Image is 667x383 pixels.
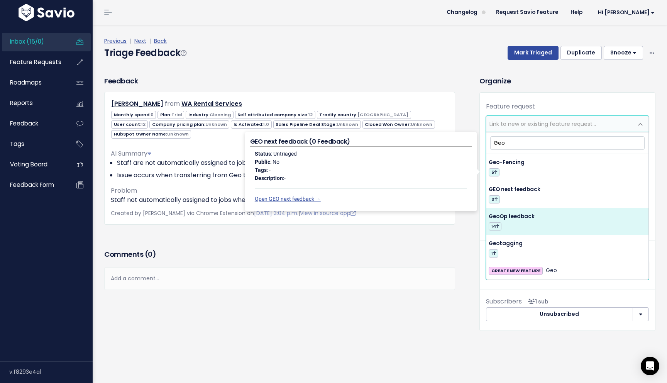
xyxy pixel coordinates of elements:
a: Previous [104,37,127,45]
a: Hi [PERSON_NAME] [589,7,661,19]
a: [DATE] 3:04 p.m. [254,209,298,217]
span: Company pricing plan: [149,120,229,129]
a: Feedback form [2,176,64,194]
a: [PERSON_NAME] [111,99,163,108]
button: Duplicate [560,46,602,60]
span: AI Summary [111,149,151,158]
span: HubSpot Owner Name: [111,130,191,138]
span: Monthly spend: [111,111,156,119]
span: [GEOGRAPHIC_DATA] [357,112,408,118]
li: Staff are not automatically assigned to jobs. [117,158,449,168]
span: Geotagging [489,240,523,247]
span: Tags [10,140,24,148]
span: Link to new or existing feature request... [489,120,596,128]
span: 5 [489,168,499,176]
span: Unknown [205,121,227,127]
span: 12 [141,121,146,127]
strong: Status [255,151,271,157]
a: Feedback [2,115,64,132]
a: Open GEO next feedback → [255,196,321,202]
span: Subscribers [486,297,522,306]
button: Snooze [604,46,643,60]
a: WA Rental Services [181,99,242,108]
strong: Description [255,175,283,181]
span: Roadmaps [10,78,42,86]
span: | [128,37,133,45]
span: Geo [546,266,557,275]
span: Geo-Fencing [489,159,525,166]
span: | [148,37,152,45]
img: logo-white.9d6f32f41409.svg [17,4,76,21]
span: 12 [308,112,313,118]
h3: Organize [479,76,655,86]
span: GeoOp feedback [489,213,535,220]
span: Inbox (15/0) [10,37,44,46]
label: Feature request [486,102,535,111]
p: Staff not automatically assigned to jobs when transferred to Tradify from Geo. [111,195,449,205]
h4: GEO next feedback (0 Feedback) [250,137,472,147]
span: Reports [10,99,33,107]
span: Self attributed company size: [235,111,315,119]
button: Mark Triaged [508,46,559,60]
span: Closed Won Owner: [362,120,435,129]
span: Hi [PERSON_NAME] [598,10,655,15]
span: Is Activated: [231,120,271,129]
span: 1.0 [263,121,269,127]
strong: CREATE NEW FEATURE [491,268,540,274]
span: 0 [489,195,500,203]
span: Plan: [157,111,184,119]
span: 0 [151,112,154,118]
h4: Triage Feedback [104,46,186,60]
li: Issue occurs when transferring from Geo to Tradify. [117,171,449,180]
span: Sales Pipeline Deal Stage: [273,120,361,129]
span: - [284,175,286,181]
span: 0 [148,249,152,259]
h3: Comments ( ) [104,249,455,260]
span: Trial [171,112,182,118]
a: Inbox (15/0) [2,33,64,51]
span: GEO next feedback [489,186,540,193]
span: <p><strong>Subscribers</strong><br><br> - Carolina Salcedo Claramunt<br> </p> [525,298,548,305]
span: Created by [PERSON_NAME] via Chrome Extension on | [111,209,356,217]
div: : Untriaged : No : - : [250,147,472,206]
a: Voting Board [2,156,64,173]
a: Request Savio Feature [490,7,564,18]
div: v.f8293e4a1 [9,362,93,382]
span: 14 [489,222,501,230]
div: Open Intercom Messenger [641,357,659,375]
span: Feature Requests [10,58,61,66]
span: Changelog [447,10,477,15]
h3: Feedback [104,76,138,86]
span: Feedback [10,119,38,127]
a: Help [564,7,589,18]
strong: Public [255,159,270,165]
span: Tradify country: [317,111,411,119]
span: Problem [111,186,137,195]
a: Back [154,37,167,45]
span: from [165,99,180,108]
button: Unsubscribed [486,307,633,321]
a: Reports [2,94,64,112]
strong: Tags [255,167,267,173]
span: Industry: [186,111,233,119]
span: Unknown [337,121,358,127]
span: 1 [489,249,498,258]
div: Add a comment... [104,267,455,290]
a: Roadmaps [2,74,64,92]
a: View in source app [300,209,356,217]
span: User count: [111,120,148,129]
span: Feedback form [10,181,54,189]
span: Unknown [411,121,432,127]
a: Tags [2,135,64,153]
span: Cleaning [210,112,231,118]
a: Feature Requests [2,53,64,71]
a: Next [134,37,146,45]
span: Unknown [167,131,189,137]
span: Voting Board [10,160,47,168]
